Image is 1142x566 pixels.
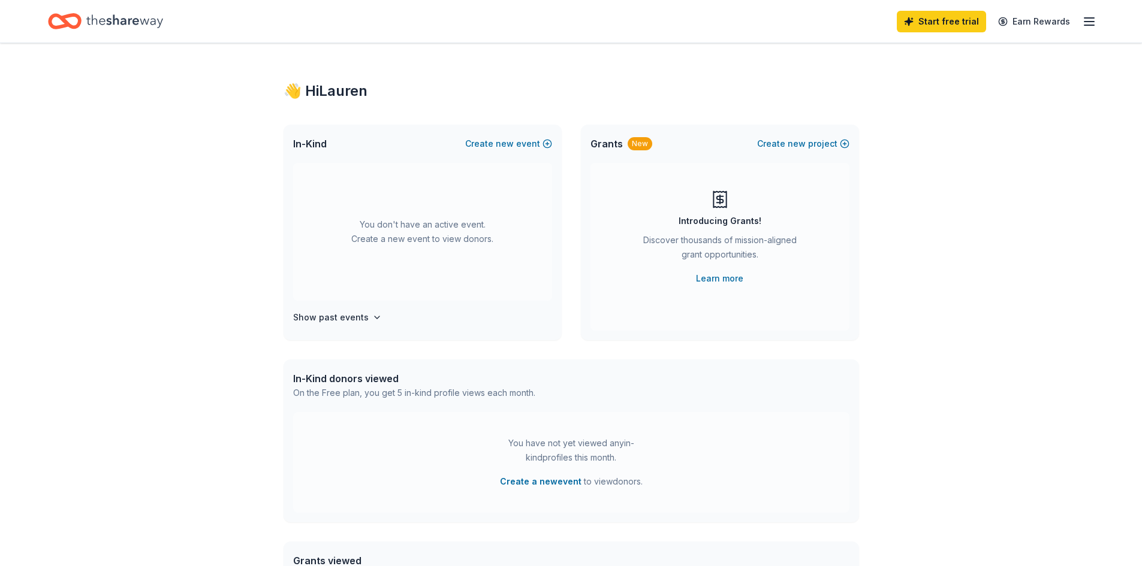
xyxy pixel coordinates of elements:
[293,137,327,151] span: In-Kind
[500,474,581,489] button: Create a newevent
[284,81,859,101] div: 👋 Hi Lauren
[48,7,163,35] a: Home
[991,11,1077,32] a: Earn Rewards
[293,386,535,400] div: On the Free plan, you get 5 in-kind profile views each month.
[500,474,643,489] span: to view donors .
[496,137,514,151] span: new
[628,137,652,150] div: New
[590,137,623,151] span: Grants
[293,163,552,301] div: You don't have an active event. Create a new event to view donors.
[638,233,801,267] div: Discover thousands of mission-aligned grant opportunities.
[897,11,986,32] a: Start free trial
[293,310,382,325] button: Show past events
[293,310,369,325] h4: Show past events
[788,137,806,151] span: new
[465,137,552,151] button: Createnewevent
[679,214,761,228] div: Introducing Grants!
[757,137,849,151] button: Createnewproject
[293,371,535,386] div: In-Kind donors viewed
[496,436,646,465] div: You have not yet viewed any in-kind profiles this month.
[696,271,743,286] a: Learn more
